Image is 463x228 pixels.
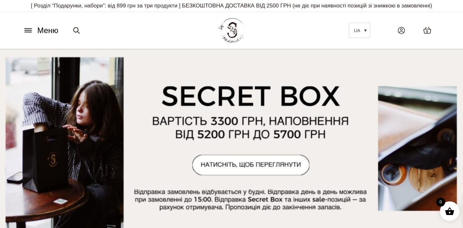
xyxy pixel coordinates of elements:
[436,198,445,207] span: 0
[37,25,58,36] span: Меню
[417,20,438,41] a: 0
[219,18,244,42] img: BY SADOVSKIY
[426,29,428,34] span: 0
[349,23,370,38] a: UA
[354,28,360,33] span: UA
[21,24,60,37] button: Меню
